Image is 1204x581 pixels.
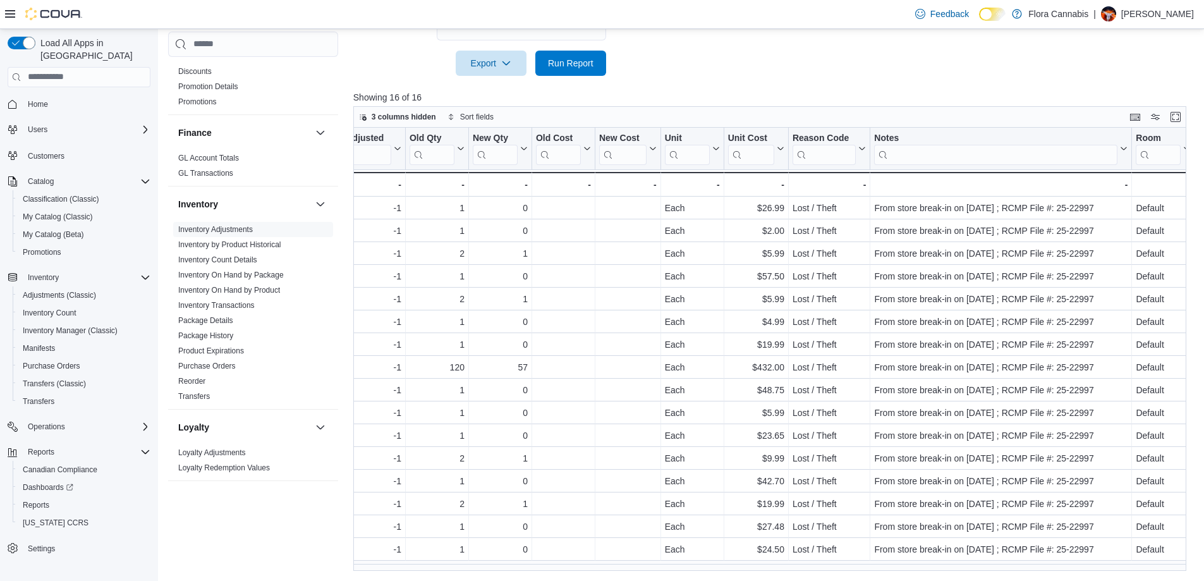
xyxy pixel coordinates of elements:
[178,346,244,356] span: Product Expirations
[874,223,1128,238] div: From store break-in on [DATE] ; RCMP File #: 25-22997
[793,200,866,216] div: Lost / Theft
[473,291,528,307] div: 1
[18,394,150,409] span: Transfers
[1136,200,1191,216] div: Default
[874,382,1128,398] div: From store break-in on [DATE] ; RCMP File #: 25-22997
[410,200,465,216] div: 1
[410,177,465,192] div: -
[168,222,338,409] div: Inventory
[1136,337,1191,352] div: Default
[13,514,155,532] button: [US_STATE] CCRS
[13,393,155,410] button: Transfers
[329,269,401,284] div: -1
[23,270,150,285] span: Inventory
[23,500,49,510] span: Reports
[23,247,61,257] span: Promotions
[910,1,974,27] a: Feedback
[178,255,257,264] a: Inventory Count Details
[793,382,866,398] div: Lost / Theft
[728,360,784,375] div: $432.00
[28,176,54,187] span: Catalog
[178,97,217,106] a: Promotions
[178,270,284,280] span: Inventory On Hand by Package
[178,448,246,458] span: Loyalty Adjustments
[329,360,401,375] div: -1
[665,291,720,307] div: Each
[18,376,91,391] a: Transfers (Classic)
[1136,291,1191,307] div: Default
[473,382,528,398] div: 0
[313,197,328,212] button: Inventory
[1093,6,1096,21] p: |
[728,269,784,284] div: $57.50
[178,301,255,310] a: Inventory Transactions
[874,177,1128,192] div: -
[23,122,52,137] button: Users
[3,95,155,113] button: Home
[473,246,528,261] div: 1
[410,337,465,352] div: 1
[536,133,581,145] div: Old Cost
[18,192,150,207] span: Classification (Classic)
[727,133,774,145] div: Unit Cost
[979,8,1006,21] input: Dark Mode
[329,133,401,165] button: Qty Adjusted
[793,223,866,238] div: Lost / Theft
[599,133,647,165] div: New Cost
[168,150,338,186] div: Finance
[793,360,866,375] div: Lost / Theft
[410,451,465,466] div: 2
[410,246,465,261] div: 2
[329,451,401,466] div: -1
[442,109,499,125] button: Sort fields
[178,224,253,235] span: Inventory Adjustments
[178,492,310,505] button: OCM
[23,396,54,407] span: Transfers
[410,314,465,329] div: 1
[1136,382,1191,398] div: Default
[410,269,465,284] div: 1
[1168,109,1183,125] button: Enter fullscreen
[410,382,465,398] div: 1
[23,444,150,460] span: Reports
[329,382,401,398] div: -1
[665,451,720,466] div: Each
[168,64,338,114] div: Discounts & Promotions
[793,337,866,352] div: Lost / Theft
[410,133,465,165] button: Old Qty
[473,337,528,352] div: 0
[665,223,720,238] div: Each
[1136,133,1181,145] div: Room
[23,122,150,137] span: Users
[473,177,528,192] div: -
[23,97,53,112] a: Home
[1136,360,1191,375] div: Default
[178,126,212,139] h3: Finance
[3,173,155,190] button: Catalog
[3,443,155,461] button: Reports
[410,133,454,165] div: Old Qty
[473,428,528,443] div: 0
[313,491,328,506] button: OCM
[23,361,80,371] span: Purchase Orders
[23,379,86,389] span: Transfers (Classic)
[18,462,102,477] a: Canadian Compliance
[178,169,233,178] a: GL Transactions
[473,133,528,165] button: New Qty
[599,133,647,145] div: New Cost
[178,331,233,340] a: Package History
[874,246,1128,261] div: From store break-in on [DATE] ; RCMP File #: 25-22997
[23,444,59,460] button: Reports
[28,422,65,432] span: Operations
[329,291,401,307] div: -1
[727,133,774,165] div: Unit Cost
[18,323,150,338] span: Inventory Manager (Classic)
[178,331,233,341] span: Package History
[665,337,720,352] div: Each
[410,428,465,443] div: 1
[410,291,465,307] div: 2
[599,133,657,165] button: New Cost
[18,358,150,374] span: Purchase Orders
[28,272,59,283] span: Inventory
[23,194,99,204] span: Classification (Classic)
